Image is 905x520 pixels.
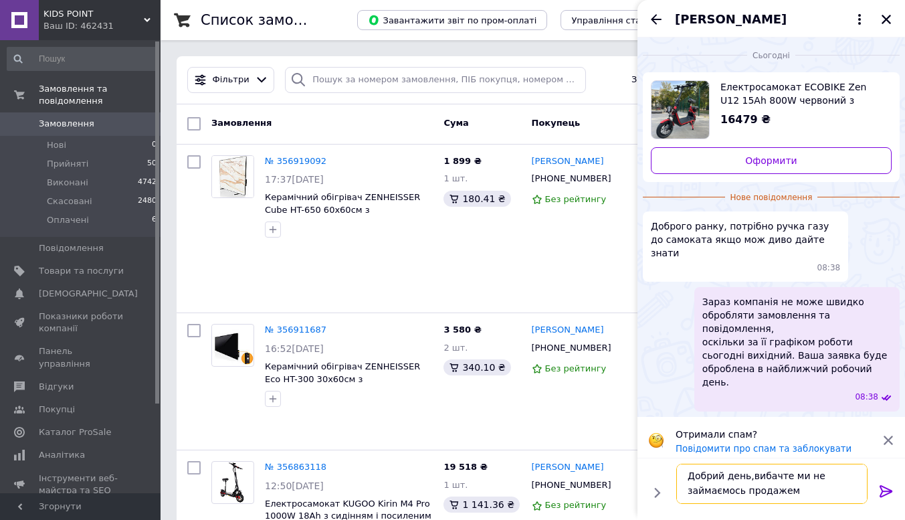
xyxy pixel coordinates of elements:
[443,156,481,166] span: 1 899 ₴
[39,404,75,416] span: Покупці
[211,461,254,504] a: Фото товару
[138,195,157,207] span: 2480
[443,497,520,513] div: 1 141.36 ₴
[878,11,894,27] button: Закрити
[47,214,89,226] span: Оплачені
[39,426,111,438] span: Каталог ProSale
[561,10,684,30] button: Управління статусами
[443,480,468,490] span: 1 шт.
[212,156,254,197] img: Фото товару
[43,20,161,32] div: Ваш ID: 462431
[212,326,254,365] img: Фото товару
[651,220,840,260] span: Доброго ранку, потрібно ручка газу до самоката якщо мож диво дайте знати
[720,80,881,107] span: Електросамокат ECOBIKE Zen U12 15Ah 800W червоний з сидінням та посиленою корзинкою (2024)
[532,173,611,183] span: [PHONE_NUMBER]
[747,50,795,62] span: Сьогодні
[39,472,124,497] span: Інструменти веб-майстра та SEO
[532,324,604,337] a: [PERSON_NAME]
[265,361,429,409] a: Керамічний обігрівач ZENHEISSER Eco HT-300 30х60см з терморегулятором, чорний сатин + ніжки
[855,392,878,403] span: 08:38 12.08.2025
[676,444,851,454] button: Повідомити про спам та заблокувати
[443,359,510,375] div: 340.10 ₴
[147,158,157,170] span: 50
[211,324,254,367] a: Фото товару
[648,432,664,448] img: :face_with_monocle:
[817,262,841,274] span: 08:38 12.08.2025
[47,177,88,189] span: Виконані
[265,192,420,240] a: Керамічний обігрівач ZENHEISSER Cube HT-650 60х60см з терморегулятором, бежевий мармур+ ніжки
[39,83,161,107] span: Замовлення та повідомлення
[39,288,138,300] span: [DEMOGRAPHIC_DATA]
[265,156,326,166] a: № 356919092
[443,462,487,472] span: 19 518 ₴
[651,81,709,139] img: 6285244260_w640_h640_elektrosamokat-ecobike-zen.jpg
[648,484,666,501] button: Показати кнопки
[532,461,604,474] a: [PERSON_NAME]
[651,147,892,174] a: Оформити
[368,14,536,26] span: Завантажити звіт по пром-оплаті
[631,74,722,86] span: Збережені фільтри:
[39,118,94,130] span: Замовлення
[443,325,481,335] span: 3 580 ₴
[571,15,674,25] span: Управління статусами
[545,194,607,204] span: Без рейтингу
[265,462,326,472] a: № 356863118
[725,192,818,203] span: Нове повідомлення
[218,462,247,503] img: Фото товару
[443,118,468,128] span: Cума
[676,464,868,504] textarea: Добрий день,вибачте ми не займаємось продажем комплектуючи
[675,11,787,28] span: [PERSON_NAME]
[702,295,892,389] span: Зараз компанія не може швидко обробляти замовлення та повідомлення, оскільки за її графіком робот...
[39,311,124,335] span: Показники роботи компанії
[545,363,607,373] span: Без рейтингу
[532,480,611,490] span: [PHONE_NUMBER]
[532,118,581,128] span: Покупець
[651,80,892,139] a: Переглянути товар
[265,343,324,354] span: 16:52[DATE]
[648,11,664,27] button: Назад
[357,10,547,30] button: Завантажити звіт по пром-оплаті
[47,139,66,151] span: Нові
[532,343,611,353] span: [PHONE_NUMBER]
[265,481,324,491] span: 12:50[DATE]
[39,381,74,393] span: Відгуки
[39,242,104,254] span: Повідомлення
[532,155,604,168] a: [PERSON_NAME]
[138,177,157,189] span: 4742
[265,174,324,185] span: 17:37[DATE]
[443,173,468,183] span: 1 шт.
[43,8,144,20] span: KIDS POINT
[545,500,607,510] span: Без рейтингу
[643,48,900,62] div: 12.08.2025
[720,113,771,126] span: 16479 ₴
[285,67,586,93] input: Пошук за номером замовлення, ПІБ покупця, номером телефону, Email, номером накладної
[201,12,336,28] h1: Список замовлень
[213,74,249,86] span: Фільтри
[47,158,88,170] span: Прийняті
[152,139,157,151] span: 0
[39,449,85,461] span: Аналітика
[443,343,468,353] span: 2 шт.
[7,47,158,71] input: Пошук
[265,325,326,335] a: № 356911687
[675,11,868,28] button: [PERSON_NAME]
[47,195,92,207] span: Скасовані
[676,428,874,441] p: Отримали спам?
[39,345,124,369] span: Панель управління
[152,214,157,226] span: 6
[211,118,272,128] span: Замовлення
[443,191,510,207] div: 180.41 ₴
[211,155,254,198] a: Фото товару
[39,265,124,277] span: Товари та послуги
